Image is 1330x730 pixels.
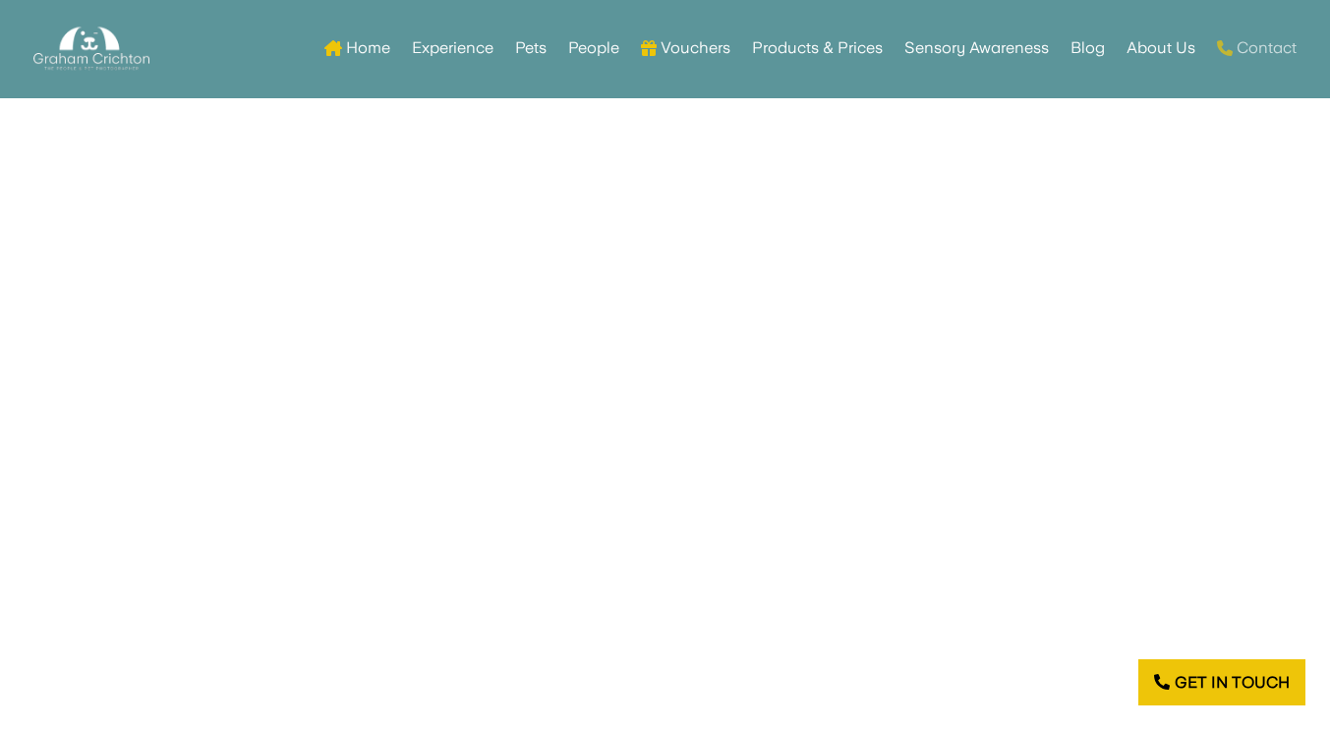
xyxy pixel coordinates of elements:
a: Sensory Awareness [904,10,1049,86]
a: About Us [1127,10,1195,86]
a: Home [324,10,390,86]
a: Contact [1217,10,1297,86]
a: Products & Prices [752,10,883,86]
a: People [568,10,619,86]
img: Graham Crichton Photography Logo - Graham Crichton - Belfast Family & Pet Photography Studio [33,22,149,76]
a: Vouchers [641,10,730,86]
a: Experience [412,10,493,86]
a: Pets [515,10,547,86]
a: Blog [1070,10,1105,86]
a: Get in touch [1138,659,1305,705]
